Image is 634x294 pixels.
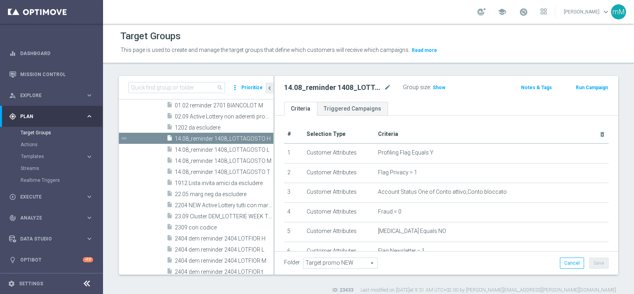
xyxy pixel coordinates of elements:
button: Prioritize [240,82,264,93]
div: Realtime Triggers [21,174,102,186]
a: Triggered Campaigns [317,102,388,116]
button: Cancel [560,258,584,269]
div: Mission Control [9,71,94,78]
a: Target Groups [21,130,82,136]
a: [PERSON_NAME]keyboard_arrow_down [563,6,611,18]
button: Save [589,258,609,269]
div: +10 [83,257,93,262]
a: Criteria [284,102,317,116]
a: Settings [19,281,43,286]
i: keyboard_arrow_right [86,235,93,242]
i: insert_drive_file [166,135,173,144]
div: Execute [9,193,86,200]
a: Streams [21,165,82,172]
span: 22.05 marg neg da escludere [175,191,273,198]
span: keyboard_arrow_down [602,8,610,16]
button: person_search Explore keyboard_arrow_right [9,92,94,99]
i: chevron_left [266,84,273,92]
th: Selection Type [304,125,375,143]
td: Customer Attributes [304,242,375,262]
div: Data Studio [9,235,86,242]
span: 2309 con codice [175,224,273,231]
button: Templates keyboard_arrow_right [21,153,94,160]
td: Customer Attributes [304,183,375,203]
span: 1202 da escludere [175,124,273,131]
i: keyboard_arrow_right [86,92,93,99]
button: Run Campaign [575,83,609,92]
span: Profiling Flag Equals Y [378,149,433,156]
span: 23.09 Cluster DEM_LOTTERIE WEEK TOP 23 [175,213,273,220]
div: Mission Control [9,64,93,85]
span: Account Status One of Conto attivo,Conto bloccato [378,189,507,195]
i: insert_drive_file [166,157,173,166]
div: Plan [9,113,86,120]
td: 5 [284,222,304,242]
label: ID: 23433 [332,287,353,294]
i: insert_drive_file [166,179,173,188]
button: chevron_left [265,82,273,94]
span: Analyze [20,216,86,220]
i: more_vert [231,82,239,93]
i: person_search [9,92,16,99]
span: 2404 dem reminder 2404 LOTFIOR H [175,235,273,242]
i: insert_drive_file [166,201,173,210]
div: Templates [21,151,102,162]
span: Show [433,85,445,90]
th: # [284,125,304,143]
span: 2404 dem reminder 2404 LOTFIOR t [175,269,273,275]
i: insert_drive_file [166,212,173,221]
h2: 14.08_reminder 1408_LOTTAGOSTO H [284,83,382,92]
i: insert_drive_file [166,235,173,244]
span: Execute [20,195,86,199]
i: settings [8,280,15,287]
span: 14.08_reminder 1408_LOTTAGOSTO H [175,136,273,142]
td: 2 [284,163,304,183]
a: Dashboard [20,43,93,64]
span: Fraud = 0 [378,208,401,215]
div: Streams [21,162,102,174]
span: 01.02 reminder 2701 BIANCOLOT M [175,102,273,109]
div: Explore [9,92,86,99]
span: Flag Newsletter = 1 [378,248,425,254]
i: delete_forever [599,131,605,137]
i: insert_drive_file [166,268,173,277]
i: insert_drive_file [166,190,173,199]
span: Plan [20,114,86,119]
i: insert_drive_file [166,101,173,111]
i: mode_edit [384,83,391,92]
div: Templates [21,154,86,159]
i: insert_drive_file [166,246,173,255]
span: 14.08_reminder 1408_LOTTAGOSTO M [175,158,273,164]
td: Customer Attributes [304,202,375,222]
div: equalizer Dashboard [9,50,94,57]
i: keyboard_arrow_right [86,193,93,200]
i: insert_drive_file [166,124,173,133]
button: play_circle_outline Execute keyboard_arrow_right [9,194,94,200]
span: 2404 dem reminder 2404 LOTFIOR L [175,246,273,253]
i: keyboard_arrow_right [86,214,93,221]
i: play_circle_outline [9,193,16,200]
button: lightbulb Optibot +10 [9,257,94,263]
td: Customer Attributes [304,143,375,163]
i: track_changes [9,214,16,221]
span: Criteria [378,131,398,137]
i: insert_drive_file [166,113,173,122]
td: 3 [284,183,304,203]
i: insert_drive_file [166,223,173,233]
td: Customer Attributes [304,163,375,183]
td: 6 [284,242,304,262]
h1: Target Groups [120,31,181,42]
button: Data Studio keyboard_arrow_right [9,236,94,242]
button: Read more [411,46,438,55]
a: Optibot [20,249,83,270]
span: 14.08_reminder 1408_LOTTAGOSTO T [175,169,273,176]
div: Target Groups [21,127,102,139]
i: keyboard_arrow_right [86,153,93,160]
span: Data Studio [20,237,86,241]
a: Realtime Triggers [21,177,82,183]
td: 1 [284,143,304,163]
a: Actions [21,141,82,148]
div: Dashboard [9,43,93,64]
